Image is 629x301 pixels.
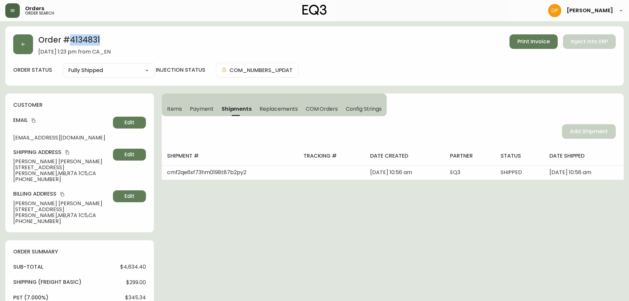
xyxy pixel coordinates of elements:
span: [PHONE_NUMBER] [13,218,110,224]
img: b0154ba12ae69382d64d2f3159806b19 [548,4,561,17]
span: Edit [124,119,134,126]
span: [EMAIL_ADDRESS][DOMAIN_NAME] [13,135,110,141]
span: [PERSON_NAME] , MB , R7A 1C5 , CA [13,212,110,218]
span: Orders [25,6,44,11]
span: SHIPPED [501,169,522,176]
span: [STREET_ADDRESS] [13,165,110,170]
span: [PERSON_NAME] [567,8,613,13]
span: Edit [124,151,134,158]
img: logo [302,5,327,15]
span: $4,634.40 [120,264,146,270]
button: Edit [113,190,146,202]
span: [DATE] 10:56 am [549,169,591,176]
h4: Email [13,117,110,124]
button: copy [59,191,66,198]
h4: Shipping ( Freight Basic ) [13,279,82,286]
h4: sub-total [13,263,43,271]
h2: Order # 4134831 [38,34,111,49]
h4: customer [13,101,146,109]
h5: order search [25,11,54,15]
h4: shipment # [167,152,293,160]
button: Print Invoice [509,34,558,49]
span: Shipments [222,105,252,112]
button: copy [64,149,71,156]
span: [PERSON_NAME] , MB , R7A 1C5 , CA [13,170,110,176]
span: cmf2qe6xf73hm0198t87b2py2 [167,169,246,176]
span: COM Orders [306,105,338,112]
label: order status [13,66,52,74]
span: EQ3 [450,169,460,176]
span: $299.00 [126,280,146,285]
span: [DATE] 1:23 pm from CA_EN [38,49,111,55]
h4: status [501,152,539,160]
span: [DATE] 10:56 am [370,169,412,176]
button: Edit [113,149,146,161]
h4: order summary [13,248,146,255]
span: [PERSON_NAME] [PERSON_NAME] [13,159,110,165]
h4: injection status [156,66,205,74]
span: Replacements [260,105,297,112]
button: Edit [113,117,146,129]
h4: Billing Address [13,190,110,198]
span: Print Invoice [517,38,550,45]
span: Config Strings [346,105,381,112]
h4: date created [370,152,439,160]
h4: partner [450,152,490,160]
h4: Shipping Address [13,149,110,156]
span: [STREET_ADDRESS] [13,207,110,212]
button: copy [30,117,37,124]
span: Items [167,105,182,112]
span: [PHONE_NUMBER] [13,176,110,182]
span: Edit [124,193,134,200]
h4: date shipped [549,152,619,160]
span: Payment [190,105,214,112]
span: [PERSON_NAME] [PERSON_NAME] [13,201,110,207]
span: $345.34 [125,295,146,301]
h4: tracking # [303,152,360,160]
